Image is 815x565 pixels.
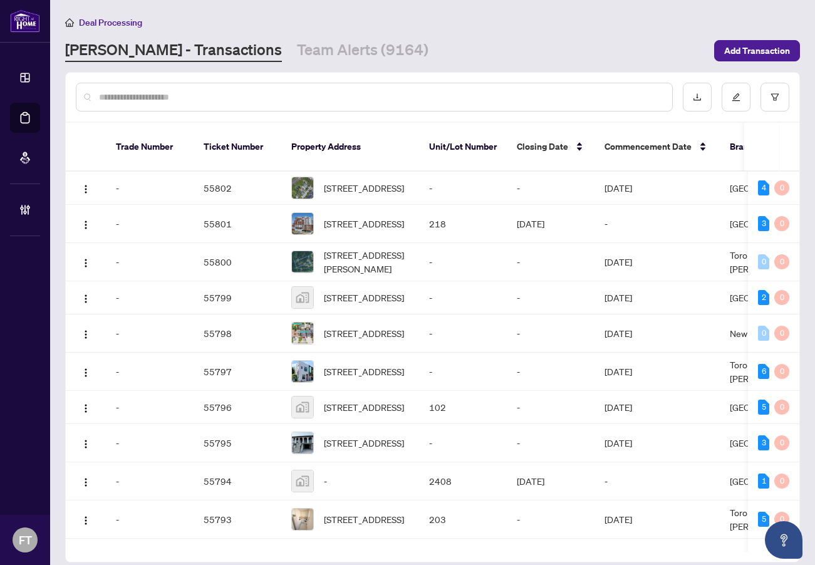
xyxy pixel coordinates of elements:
div: 3 [758,435,769,450]
td: [DATE] [594,500,720,539]
th: Unit/Lot Number [419,123,507,172]
td: [DATE] [594,243,720,281]
td: 218 [419,205,507,243]
button: Open asap [765,521,802,559]
img: Logo [81,329,91,340]
td: - [419,172,507,205]
div: 1 [758,474,769,489]
button: Logo [76,433,96,453]
td: [DATE] [507,462,594,500]
th: Trade Number [106,123,194,172]
td: [DATE] [594,391,720,424]
img: thumbnail-img [292,361,313,382]
button: edit [722,83,750,111]
span: Add Transaction [724,41,790,61]
span: Closing Date [517,140,568,153]
td: [DATE] [594,172,720,205]
td: [DATE] [594,281,720,314]
img: thumbnail-img [292,177,313,199]
div: 5 [758,512,769,527]
span: FT [19,531,32,549]
td: 55802 [194,172,281,205]
td: - [106,314,194,353]
button: Logo [76,361,96,381]
td: [DATE] [594,353,720,391]
span: filter [771,93,779,101]
div: 0 [774,364,789,379]
img: thumbnail-img [292,470,313,492]
button: Logo [76,252,96,272]
div: 0 [774,400,789,415]
td: - [106,424,194,462]
img: Logo [81,368,91,378]
div: 2 [758,290,769,305]
button: Logo [76,178,96,198]
img: Logo [81,258,91,268]
td: - [419,314,507,353]
td: 55794 [194,462,281,500]
div: 0 [774,290,789,305]
td: 2408 [419,462,507,500]
td: [DATE] [594,424,720,462]
img: Logo [81,439,91,449]
th: Property Address [281,123,419,172]
span: home [65,18,74,27]
td: - [419,243,507,281]
td: - [594,462,720,500]
div: 6 [758,364,769,379]
td: - [419,281,507,314]
td: 102 [419,391,507,424]
td: - [594,205,720,243]
td: [DATE] [594,314,720,353]
td: 55799 [194,281,281,314]
div: 0 [758,254,769,269]
img: Logo [81,220,91,230]
td: - [419,424,507,462]
div: 0 [774,474,789,489]
img: Logo [81,477,91,487]
div: 3 [758,216,769,231]
td: 55795 [194,424,281,462]
img: thumbnail-img [292,323,313,344]
td: 55800 [194,243,281,281]
button: Logo [76,323,96,343]
span: edit [732,93,740,101]
td: - [419,353,507,391]
img: Logo [81,184,91,194]
th: Closing Date [507,123,594,172]
td: - [106,205,194,243]
td: 55801 [194,205,281,243]
img: Logo [81,403,91,413]
button: download [683,83,712,111]
th: Commencement Date [594,123,720,172]
img: thumbnail-img [292,432,313,454]
div: 0 [774,216,789,231]
button: Logo [76,397,96,417]
td: - [507,172,594,205]
td: - [507,500,594,539]
img: Logo [81,294,91,304]
td: - [106,281,194,314]
button: filter [760,83,789,111]
td: - [507,391,594,424]
img: thumbnail-img [292,251,313,272]
span: [STREET_ADDRESS] [324,217,404,231]
td: 55793 [194,500,281,539]
div: 0 [774,180,789,195]
a: [PERSON_NAME] - Transactions [65,39,282,62]
span: [STREET_ADDRESS] [324,365,404,378]
div: 5 [758,400,769,415]
button: Logo [76,509,96,529]
th: Branch [720,123,814,172]
td: - [106,243,194,281]
span: [STREET_ADDRESS] [324,291,404,304]
div: 4 [758,180,769,195]
span: [STREET_ADDRESS] [324,181,404,195]
td: - [106,172,194,205]
button: Logo [76,471,96,491]
span: [STREET_ADDRESS] [324,326,404,340]
td: - [106,500,194,539]
td: - [507,243,594,281]
td: 203 [419,500,507,539]
td: 55798 [194,314,281,353]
